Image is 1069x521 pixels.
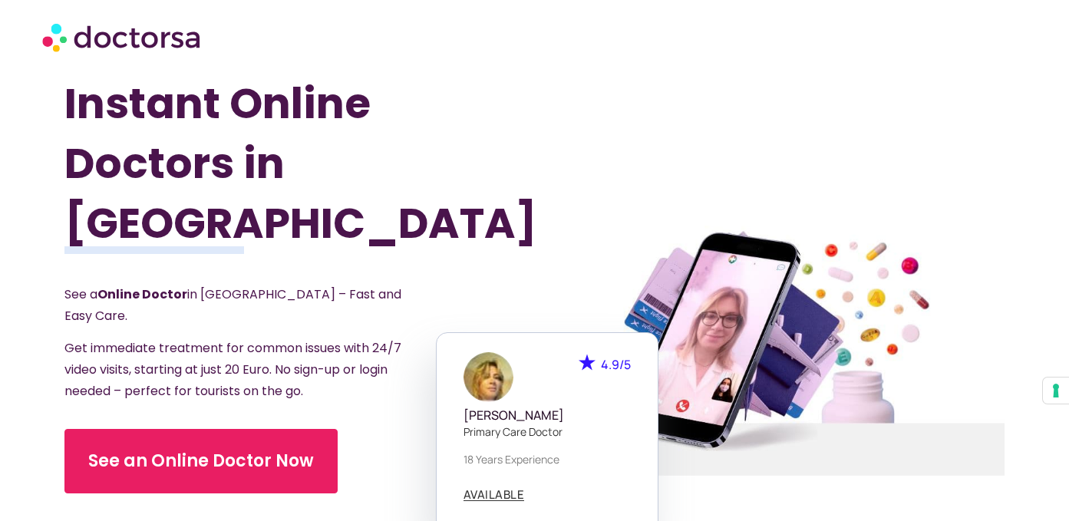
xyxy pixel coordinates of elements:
a: AVAILABLE [464,489,525,501]
span: See an Online Doctor Now [88,449,314,473]
button: Your consent preferences for tracking technologies [1043,378,1069,404]
p: Primary care doctor [464,424,631,440]
h1: Instant Online Doctors in [GEOGRAPHIC_DATA] [64,74,464,253]
span: AVAILABLE [464,489,525,500]
strong: Online Doctor [97,285,187,303]
span: See a in [GEOGRAPHIC_DATA] – Fast and Easy Care. [64,285,401,325]
a: See an Online Doctor Now [64,429,338,493]
span: Get immediate treatment for common issues with 24/7 video visits, starting at just 20 Euro. No si... [64,339,401,400]
span: 4.9/5 [601,356,631,373]
p: 18 years experience [464,451,631,467]
h5: [PERSON_NAME] [464,408,631,423]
